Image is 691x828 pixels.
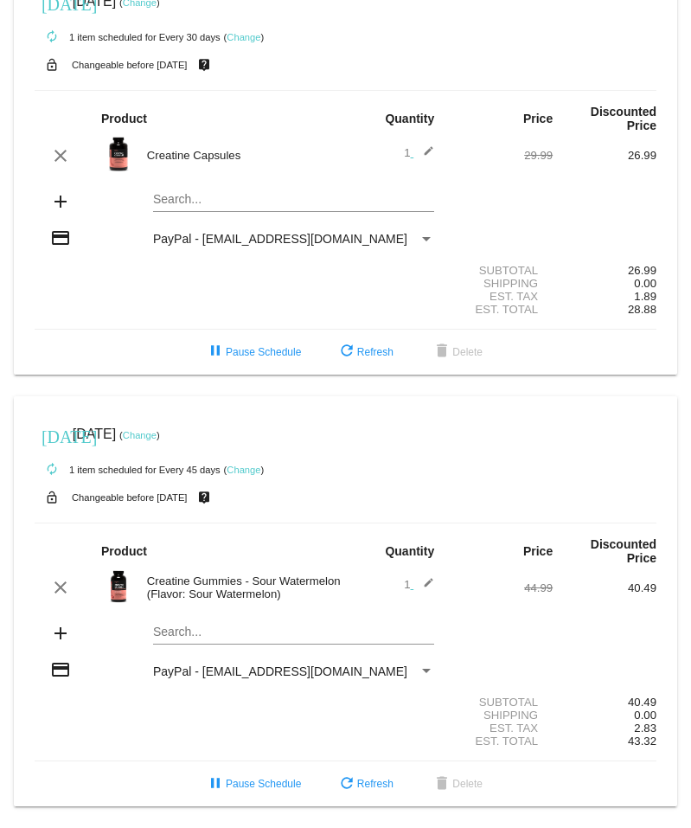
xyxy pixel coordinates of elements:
div: 26.99 [553,264,656,277]
span: 1.89 [634,290,656,303]
mat-select: Payment Method [153,664,434,678]
span: 28.88 [628,303,656,316]
strong: Discounted Price [591,537,656,565]
mat-select: Payment Method [153,232,434,246]
div: Est. Total [449,303,553,316]
img: Image-1-Creatine-Gummies-SW-1000Xx1000.png [101,569,136,604]
div: Shipping [449,709,553,722]
span: PayPal - [EMAIL_ADDRESS][DOMAIN_NAME] [153,232,407,246]
div: 40.49 [553,581,656,594]
span: Pause Schedule [205,346,301,358]
input: Search... [153,626,434,639]
mat-icon: credit_card [50,228,71,248]
div: 26.99 [553,149,656,162]
mat-icon: delete [432,342,452,363]
small: Changeable before [DATE] [72,492,188,503]
span: PayPal - [EMAIL_ADDRESS][DOMAIN_NAME] [153,664,407,678]
strong: Quantity [385,112,434,125]
span: Refresh [336,778,393,790]
button: Pause Schedule [191,337,315,368]
div: Creatine Capsules [138,149,346,162]
mat-icon: autorenew [42,459,62,480]
a: Change [123,430,157,440]
input: Search... [153,193,434,207]
span: Delete [432,778,483,790]
mat-icon: credit_card [50,659,71,680]
span: Delete [432,346,483,358]
button: Pause Schedule [191,768,315,799]
div: Est. Total [449,735,553,748]
div: Creatine Gummies - Sour Watermelon (Flavor: Sour Watermelon) [138,574,346,600]
small: 1 item scheduled for Every 45 days [35,465,221,475]
div: Est. Tax [449,722,553,735]
span: 0.00 [634,709,656,722]
small: 1 item scheduled for Every 30 days [35,32,221,42]
mat-icon: clear [50,145,71,166]
strong: Price [523,544,553,558]
button: Refresh [323,768,407,799]
strong: Discounted Price [591,105,656,132]
span: 1 [404,146,434,159]
a: Change [227,32,260,42]
mat-icon: edit [413,145,434,166]
div: 29.99 [449,149,553,162]
span: 0.00 [634,277,656,290]
mat-icon: pause [205,774,226,795]
div: Subtotal [449,264,553,277]
small: Changeable before [DATE] [72,60,188,70]
mat-icon: [DATE] [42,425,62,446]
mat-icon: live_help [194,54,214,76]
div: Est. Tax [449,290,553,303]
mat-icon: live_help [194,486,214,509]
img: Image-1-Creatine-Capsules-1000x1000-Transp.png [101,137,136,171]
mat-icon: add [50,623,71,644]
strong: Price [523,112,553,125]
span: Refresh [336,346,393,358]
div: Shipping [449,277,553,290]
mat-icon: add [50,191,71,212]
mat-icon: refresh [336,774,357,795]
div: 44.99 [449,581,553,594]
strong: Quantity [385,544,434,558]
button: Delete [418,768,496,799]
mat-icon: autorenew [42,27,62,48]
mat-icon: delete [432,774,452,795]
button: Delete [418,337,496,368]
small: ( ) [224,465,265,475]
span: 2.83 [634,722,656,735]
mat-icon: clear [50,577,71,598]
span: Pause Schedule [205,778,301,790]
mat-icon: pause [205,342,226,363]
mat-icon: lock_open [42,54,62,76]
small: ( ) [224,32,265,42]
strong: Product [101,544,147,558]
mat-icon: edit [413,577,434,598]
span: 43.32 [628,735,656,748]
div: 40.49 [553,696,656,709]
span: 1 [404,578,434,591]
small: ( ) [119,430,160,440]
mat-icon: refresh [336,342,357,363]
a: Change [227,465,260,475]
div: Subtotal [449,696,553,709]
mat-icon: lock_open [42,486,62,509]
strong: Product [101,112,147,125]
button: Refresh [323,337,407,368]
